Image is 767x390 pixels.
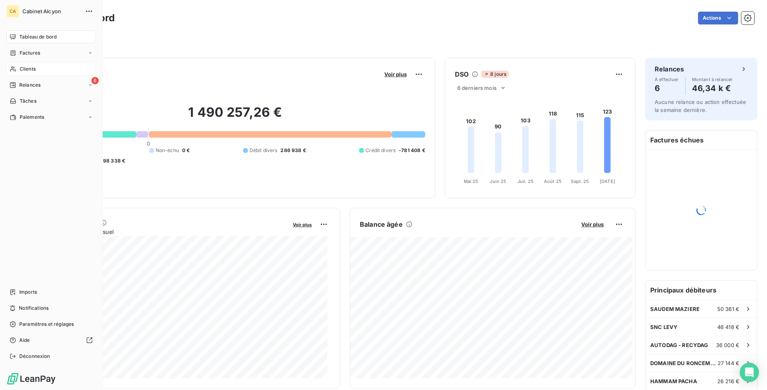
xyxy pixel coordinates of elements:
[399,147,425,154] span: -781 408 €
[579,221,606,228] button: Voir plus
[490,179,506,184] tspan: Juin 25
[20,65,36,73] span: Clients
[692,82,733,95] h4: 46,34 k €
[6,372,56,385] img: Logo LeanPay
[91,77,99,84] span: 6
[740,363,759,382] div: Open Intercom Messenger
[717,378,739,384] span: 26 216 €
[147,140,150,147] span: 0
[650,306,700,312] span: SAUDEM MAZIERE
[360,219,403,229] h6: Balance âgée
[45,227,287,236] span: Chiffre d'affaires mensuel
[650,342,708,348] span: AUTODAG - RECYDAG
[384,71,407,77] span: Voir plus
[19,81,41,89] span: Relances
[250,147,278,154] span: Débit divers
[455,69,469,79] h6: DSO
[581,221,604,227] span: Voir plus
[717,324,739,330] span: 46 418 €
[716,342,739,348] span: 36 000 €
[45,104,425,128] h2: 1 490 257,26 €
[101,157,125,165] span: -98 338 €
[698,12,738,24] button: Actions
[20,114,44,121] span: Paiements
[293,222,312,227] span: Voir plus
[655,77,679,82] span: À effectuer
[20,97,37,105] span: Tâches
[280,147,306,154] span: 286 938 €
[22,8,80,14] span: Cabinet Alcyon
[290,221,314,228] button: Voir plus
[19,321,74,328] span: Paramètres et réglages
[457,85,497,91] span: 6 derniers mois
[655,64,684,74] h6: Relances
[645,280,757,300] h6: Principaux débiteurs
[650,378,697,384] span: HAMMAM PACHA
[19,353,50,360] span: Déconnexion
[20,49,40,57] span: Factures
[19,337,30,344] span: Aide
[382,71,409,78] button: Voir plus
[19,288,37,296] span: Imports
[19,305,49,312] span: Notifications
[600,179,615,184] tspan: [DATE]
[655,99,746,113] span: Aucune relance ou action effectuée la semaine dernière.
[6,334,96,347] a: Aide
[650,324,678,330] span: SNC LEVY
[182,147,190,154] span: 0 €
[481,71,509,78] span: 8 jours
[19,33,57,41] span: Tableau de bord
[692,77,733,82] span: Montant à relancer
[156,147,179,154] span: Non-échu
[718,360,739,366] span: 27 144 €
[655,82,679,95] h4: 6
[463,179,478,184] tspan: Mai 25
[544,179,562,184] tspan: Août 25
[571,179,589,184] tspan: Sept. 25
[645,130,757,150] h6: Factures échues
[717,306,739,312] span: 50 361 €
[365,147,396,154] span: Crédit divers
[650,360,718,366] span: DOMAINE DU RONCEMAY
[517,179,534,184] tspan: Juil. 25
[6,5,19,18] div: CA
